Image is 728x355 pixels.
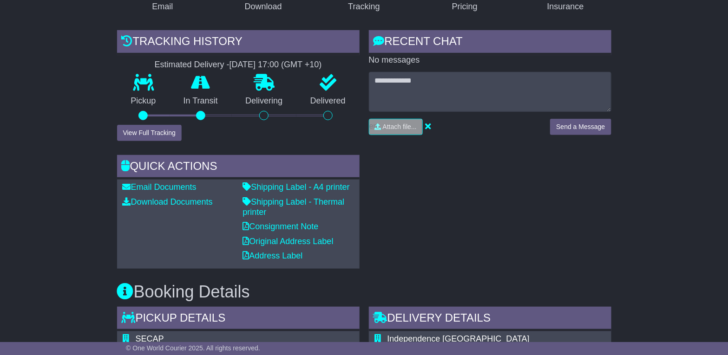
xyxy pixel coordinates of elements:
[369,55,611,65] p: No messages
[123,182,197,192] a: Email Documents
[136,334,164,343] span: SECAP
[117,155,360,180] div: Quick Actions
[230,60,322,70] div: [DATE] 17:00 (GMT +10)
[369,30,611,55] div: RECENT CHAT
[243,222,319,231] a: Consignment Note
[117,30,360,55] div: Tracking history
[152,0,173,13] div: Email
[547,0,584,13] div: Insurance
[126,344,260,352] span: © One World Courier 2025. All rights reserved.
[243,237,334,246] a: Original Address Label
[123,197,213,207] a: Download Documents
[387,334,530,343] span: Independence [GEOGRAPHIC_DATA]
[243,251,303,260] a: Address Label
[243,182,350,192] a: Shipping Label - A4 printer
[243,197,345,217] a: Shipping Label - Thermal printer
[170,96,232,106] p: In Transit
[296,96,360,106] p: Delivered
[232,96,297,106] p: Delivering
[117,96,170,106] p: Pickup
[117,307,360,332] div: Pickup Details
[452,0,478,13] div: Pricing
[369,307,611,332] div: Delivery Details
[348,0,380,13] div: Tracking
[550,119,611,135] button: Send a Message
[245,0,282,13] div: Download
[117,125,182,141] button: View Full Tracking
[117,283,611,301] h3: Booking Details
[117,60,360,70] div: Estimated Delivery -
